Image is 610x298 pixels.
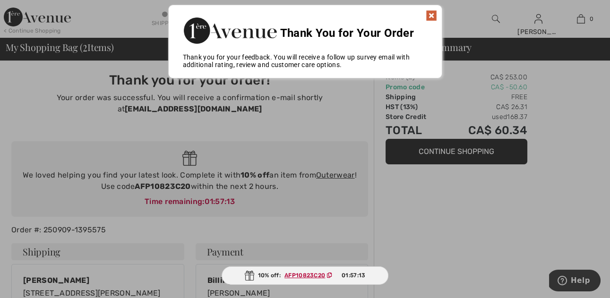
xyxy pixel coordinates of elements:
img: Thank You for Your Order [183,15,277,46]
span: Thank You for Your Order [280,26,414,40]
span: Help [22,7,41,15]
div: 10% off: [222,266,389,285]
span: 01:57:13 [342,271,365,280]
div: Thank you for your feedback. You will receive a follow up survey email with additional rating, re... [169,53,442,68]
ins: AFP10823C20 [284,272,325,279]
img: Gift.svg [245,271,254,281]
img: x [426,10,437,21]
